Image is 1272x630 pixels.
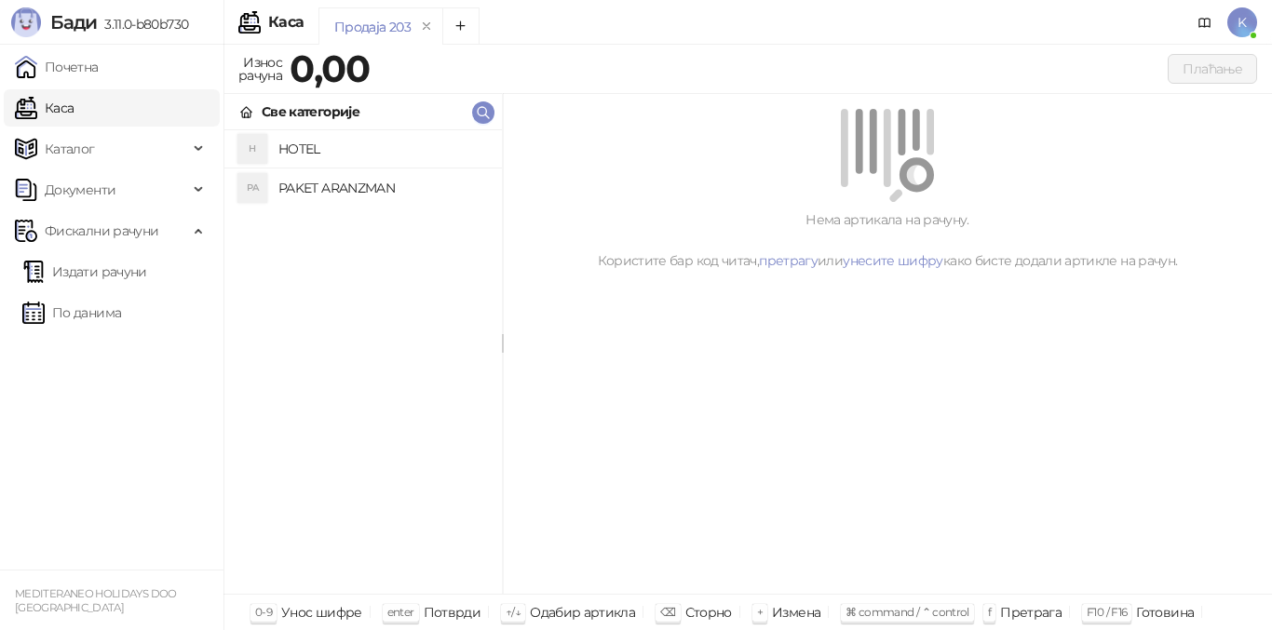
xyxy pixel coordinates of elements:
[45,171,115,208] span: Документи
[414,19,439,34] button: remove
[1227,7,1257,37] span: K
[387,605,414,619] span: enter
[530,600,635,624] div: Одабир артикла
[262,101,359,122] div: Све категорије
[424,600,481,624] div: Потврди
[278,173,487,203] h4: PAKET ARANZMAN
[290,46,370,91] strong: 0,00
[255,605,272,619] span: 0-9
[281,600,362,624] div: Унос шифре
[237,173,267,203] div: PA
[772,600,820,624] div: Измена
[334,17,411,37] div: Продаја 203
[235,50,286,87] div: Износ рачуна
[759,252,818,269] a: претрагу
[988,605,991,619] span: f
[506,605,521,619] span: ↑/↓
[660,605,675,619] span: ⌫
[22,253,147,290] a: Издати рачуни
[843,252,943,269] a: унесите шифру
[224,130,502,594] div: grid
[1168,54,1257,84] button: Плаћање
[11,7,41,37] img: Logo
[525,209,1250,271] div: Нема артикала на рачуну. Користите бар код читач, или како бисте додали артикле на рачун.
[268,15,304,30] div: Каса
[97,16,188,33] span: 3.11.0-b80b730
[50,11,97,34] span: Бади
[1190,7,1220,37] a: Документација
[15,89,74,127] a: Каса
[15,48,99,86] a: Почетна
[1136,600,1194,624] div: Готовина
[45,212,158,249] span: Фискални рачуни
[278,134,487,164] h4: HOTEL
[22,294,121,331] a: По данима
[237,134,267,164] div: H
[1087,605,1127,619] span: F10 / F16
[1000,600,1062,624] div: Претрага
[45,130,95,168] span: Каталог
[846,605,969,619] span: ⌘ command / ⌃ control
[442,7,480,45] button: Add tab
[757,605,763,619] span: +
[685,600,732,624] div: Сторно
[15,587,177,614] small: MEDITERANEO HOLIDAYS DOO [GEOGRAPHIC_DATA]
